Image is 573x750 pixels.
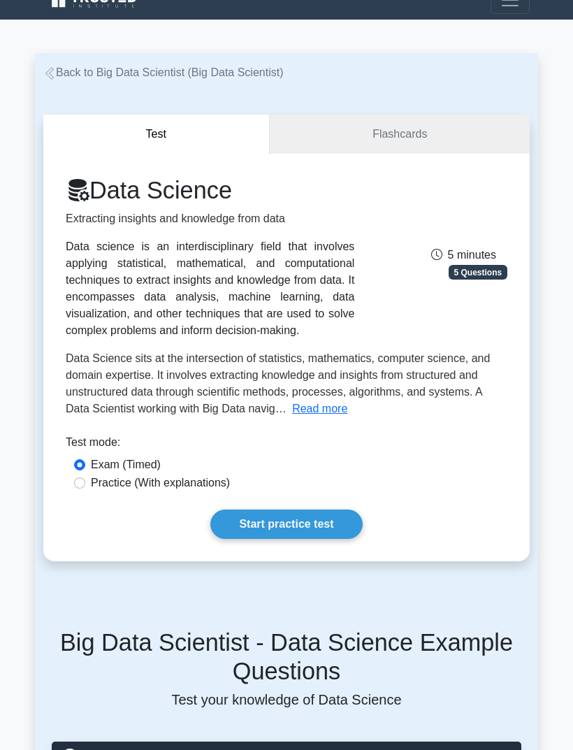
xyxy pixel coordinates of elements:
[52,691,521,708] p: Test your knowledge of Data Science
[66,434,507,456] div: Test mode:
[66,238,354,339] div: Data science is an interdisciplinary field that involves applying statistical, mathematical, and ...
[91,456,161,473] label: Exam (Timed)
[52,628,521,686] h5: Big Data Scientist - Data Science Example Questions
[292,401,347,417] button: Read more
[210,510,362,539] a: Start practice test
[43,66,283,78] a: Back to Big Data Scientist (Big Data Scientist)
[66,176,354,205] h1: Data Science
[431,249,496,261] span: 5 minutes
[66,210,354,227] p: Extracting insights and knowledge from data
[66,352,490,414] span: Data Science sits at the intersection of statistics, mathematics, computer science, and domain ex...
[449,265,507,279] span: 5 Questions
[91,475,230,491] label: Practice (With explanations)
[43,115,270,154] button: Test
[270,115,530,154] a: Flashcards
